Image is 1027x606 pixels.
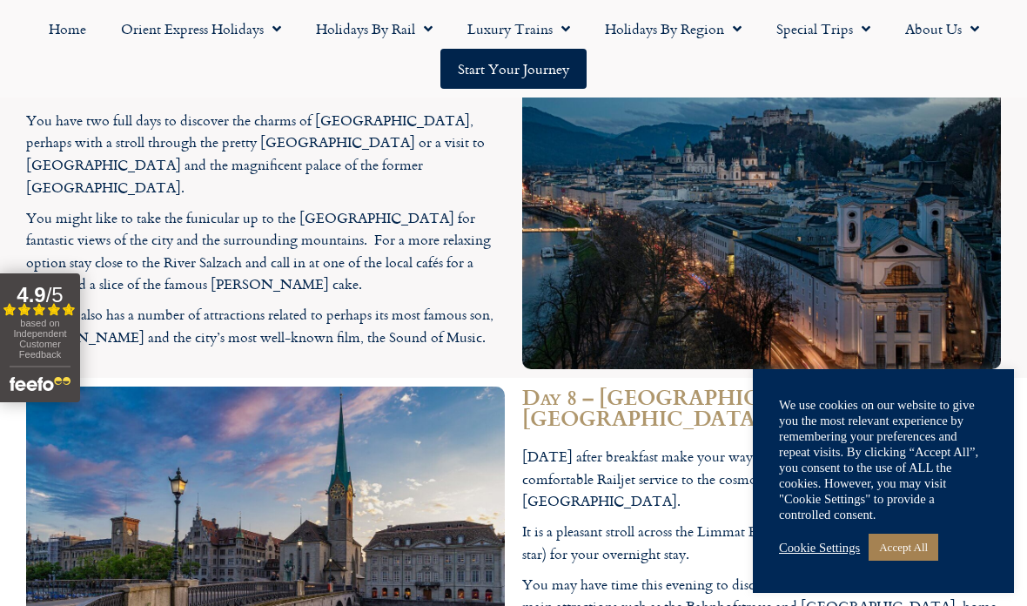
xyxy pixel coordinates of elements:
[522,387,1001,428] h2: Day 8 – [GEOGRAPHIC_DATA] to [GEOGRAPHIC_DATA]
[888,9,997,49] a: About Us
[440,49,587,89] a: Start your Journey
[26,110,505,199] p: You have two full days to discover the charms of [GEOGRAPHIC_DATA], perhaps with a stroll through...
[299,9,450,49] a: Holidays by Rail
[104,9,299,49] a: Orient Express Holidays
[587,9,759,49] a: Holidays by Region
[9,9,1018,89] nav: Menu
[759,9,888,49] a: Special Trips
[522,446,1001,513] p: [DATE] after breakfast make your way back to the station where you board the comfortable Railjet ...
[522,521,1001,565] p: It is a pleasant stroll across the Limmat River to the [GEOGRAPHIC_DATA] (4 star) for your overni...
[26,304,505,348] p: Salzburg also has a number of attractions related to perhaps its most famous son, [PERSON_NAME] a...
[450,9,587,49] a: Luxury Trains
[26,207,505,296] p: You might like to take the funicular up to the [GEOGRAPHIC_DATA] for fantastic views of the city ...
[779,540,860,555] a: Cookie Settings
[31,9,104,49] a: Home
[869,534,938,561] a: Accept All
[779,397,988,522] div: We use cookies on our website to give you the most relevant experience by remembering your prefer...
